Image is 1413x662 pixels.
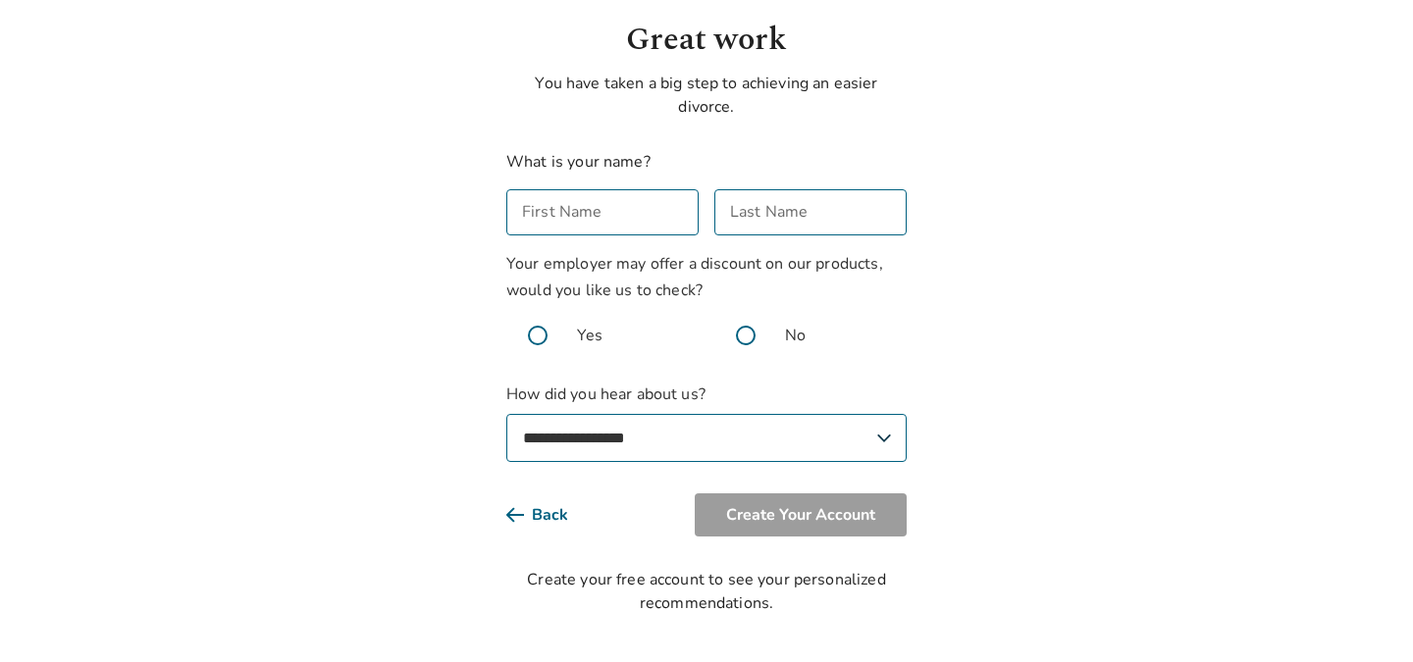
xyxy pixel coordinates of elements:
p: You have taken a big step to achieving an easier divorce. [506,72,907,119]
iframe: Chat Widget [1315,568,1413,662]
button: Create Your Account [695,493,907,536]
span: No [785,324,806,347]
span: Yes [577,324,602,347]
button: Back [506,493,600,536]
label: How did you hear about us? [506,382,907,462]
span: Your employer may offer a discount on our products, would you like us to check? [506,253,883,301]
h1: Great work [506,17,907,64]
select: How did you hear about us? [506,414,907,462]
label: What is your name? [506,151,651,173]
div: Create your free account to see your personalized recommendations. [506,568,907,615]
